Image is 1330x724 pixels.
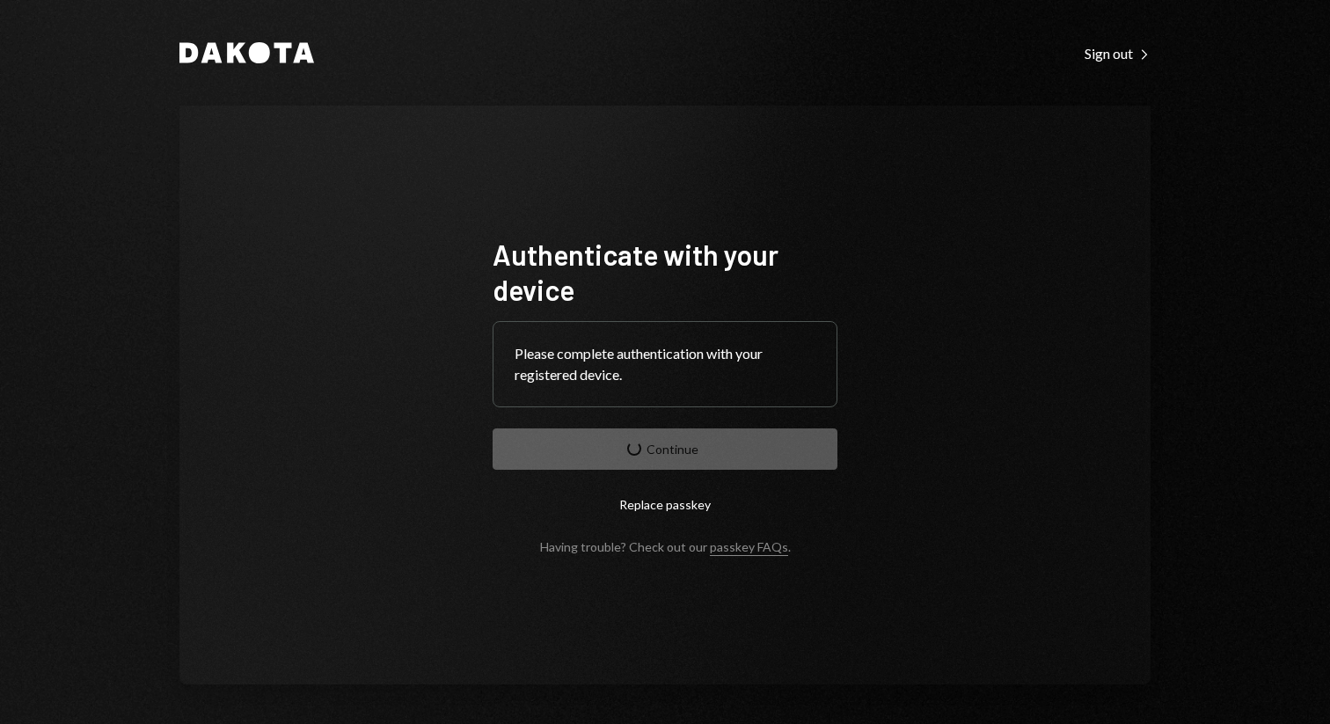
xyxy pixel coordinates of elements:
div: Having trouble? Check out our . [540,539,791,554]
a: Sign out [1085,43,1151,62]
button: Replace passkey [493,484,837,525]
div: Please complete authentication with your registered device. [515,343,815,385]
h1: Authenticate with your device [493,237,837,307]
div: Sign out [1085,45,1151,62]
a: passkey FAQs [710,539,788,556]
